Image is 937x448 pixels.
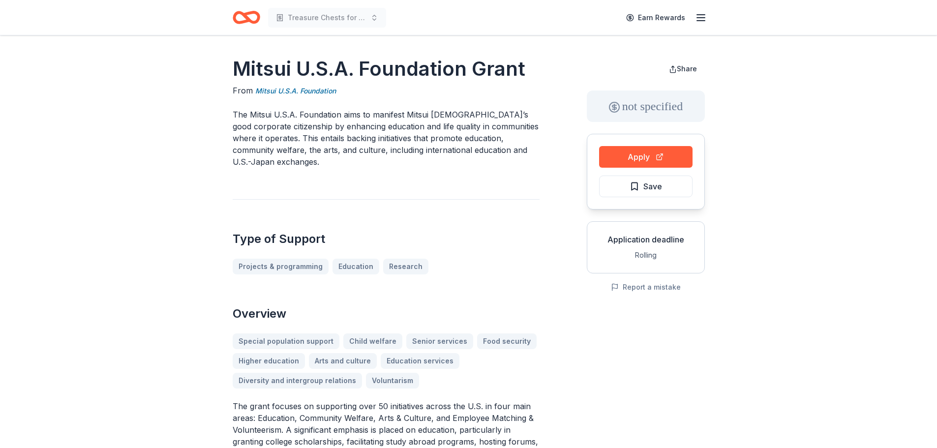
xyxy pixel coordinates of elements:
[595,249,696,261] div: Rolling
[661,59,705,79] button: Share
[233,85,540,97] div: From
[233,6,260,29] a: Home
[332,259,379,274] a: Education
[268,8,386,28] button: Treasure Chests for Kids and Teens with [MEDICAL_DATA]
[599,146,693,168] button: Apply
[595,234,696,245] div: Application deadline
[677,64,697,73] span: Share
[611,281,681,293] button: Report a mistake
[233,55,540,83] h1: Mitsui U.S.A. Foundation Grant
[288,12,366,24] span: Treasure Chests for Kids and Teens with [MEDICAL_DATA]
[233,259,329,274] a: Projects & programming
[233,306,540,322] h2: Overview
[620,9,691,27] a: Earn Rewards
[255,85,336,97] a: Mitsui U.S.A. Foundation
[233,231,540,247] h2: Type of Support
[383,259,428,274] a: Research
[587,90,705,122] div: not specified
[643,180,662,193] span: Save
[599,176,693,197] button: Save
[233,109,540,168] p: The Mitsui U.S.A. Foundation aims to manifest Mitsui [DEMOGRAPHIC_DATA]’s good corporate citizens...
